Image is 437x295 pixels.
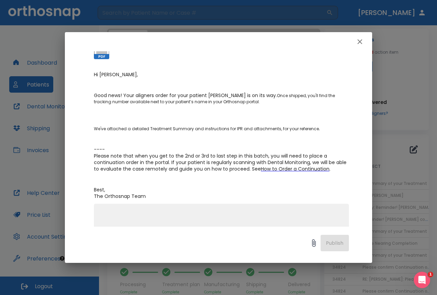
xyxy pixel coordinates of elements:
[94,71,138,78] span: Hi [PERSON_NAME],
[414,272,430,288] iframe: Intercom live chat
[94,54,109,59] span: PDF
[319,125,320,132] span: .
[94,146,348,172] span: ---- Please note that when you get to the 2nd or 3rd to last step in this batch, you will need to...
[94,186,146,200] span: Best, The Orthosnap Team
[94,92,349,105] p: Once shipped, you'll find the tracking number available next to your patient’s name in your Ortho...
[428,272,433,277] span: 1
[94,119,349,132] p: We've attached a detailed Treatment Summary and instructions for IPR and attachments, for your re...
[261,166,329,172] a: How to Order a Continuation
[329,165,330,172] span: .
[261,165,329,172] span: How to Order a Continuation
[94,92,277,99] span: Good news! Your aligners order for your patient [PERSON_NAME] is on its way.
